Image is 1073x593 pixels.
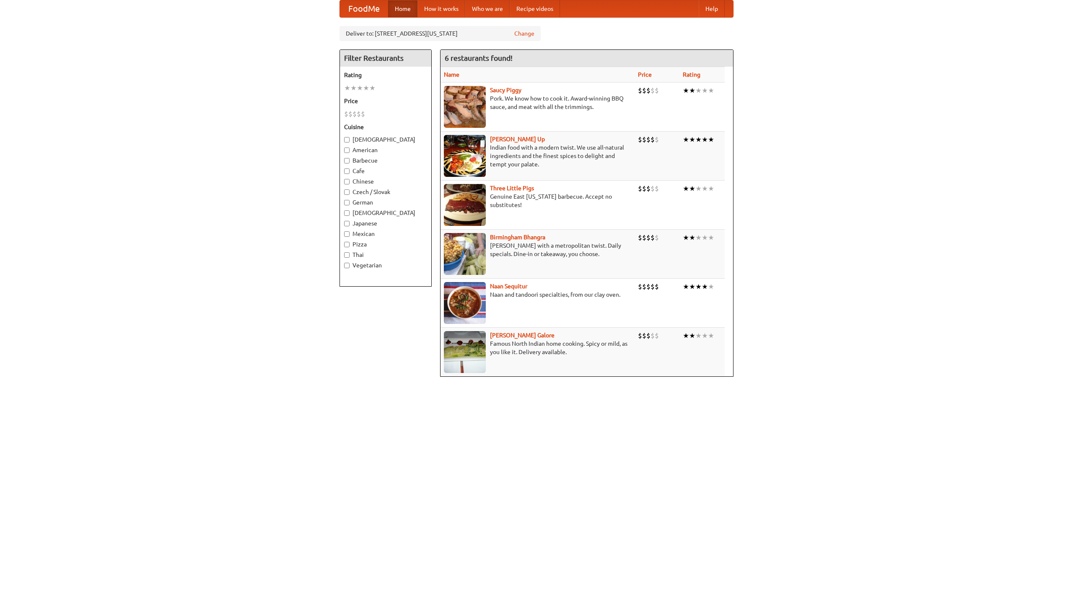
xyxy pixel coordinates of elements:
[344,251,427,259] label: Thai
[651,86,655,95] li: $
[444,192,631,209] p: Genuine East [US_STATE] barbecue. Accept no substitutes!
[699,0,725,17] a: Help
[642,282,646,291] li: $
[490,185,534,192] b: Three Little Pigs
[651,135,655,144] li: $
[444,282,486,324] img: naansequitur.jpg
[702,331,708,340] li: ★
[708,184,714,193] li: ★
[683,184,689,193] li: ★
[638,282,642,291] li: $
[357,109,361,119] li: $
[638,233,642,242] li: $
[344,221,350,226] input: Japanese
[340,0,388,17] a: FoodMe
[683,135,689,144] li: ★
[638,135,642,144] li: $
[702,282,708,291] li: ★
[651,282,655,291] li: $
[708,233,714,242] li: ★
[344,210,350,216] input: [DEMOGRAPHIC_DATA]
[444,94,631,111] p: Pork. We know how to cook it. Award-winning BBQ sauce, and meat with all the trimmings.
[702,135,708,144] li: ★
[444,290,631,299] p: Naan and tandoori specialties, from our clay oven.
[363,83,369,93] li: ★
[683,233,689,242] li: ★
[683,71,700,78] a: Rating
[361,109,365,119] li: $
[642,233,646,242] li: $
[344,230,427,238] label: Mexican
[369,83,376,93] li: ★
[344,158,350,163] input: Barbecue
[646,135,651,144] li: $
[344,219,427,228] label: Japanese
[683,282,689,291] li: ★
[340,50,431,67] h4: Filter Restaurants
[708,331,714,340] li: ★
[344,242,350,247] input: Pizza
[689,233,695,242] li: ★
[344,137,350,142] input: [DEMOGRAPHIC_DATA]
[357,83,363,93] li: ★
[695,86,702,95] li: ★
[344,168,350,174] input: Cafe
[444,71,459,78] a: Name
[638,184,642,193] li: $
[344,123,427,131] h5: Cuisine
[702,184,708,193] li: ★
[344,231,350,237] input: Mexican
[651,233,655,242] li: $
[695,135,702,144] li: ★
[444,135,486,177] img: curryup.jpg
[655,282,659,291] li: $
[344,148,350,153] input: American
[646,282,651,291] li: $
[655,86,659,95] li: $
[344,135,427,144] label: [DEMOGRAPHIC_DATA]
[490,332,555,339] a: [PERSON_NAME] Galore
[352,109,357,119] li: $
[695,184,702,193] li: ★
[708,135,714,144] li: ★
[651,331,655,340] li: $
[642,86,646,95] li: $
[340,26,541,41] div: Deliver to: [STREET_ADDRESS][US_STATE]
[689,135,695,144] li: ★
[490,136,545,142] b: [PERSON_NAME] Up
[444,86,486,128] img: saucy.jpg
[638,71,652,78] a: Price
[344,179,350,184] input: Chinese
[344,109,348,119] li: $
[646,233,651,242] li: $
[344,189,350,195] input: Czech / Slovak
[638,86,642,95] li: $
[344,97,427,105] h5: Price
[683,86,689,95] li: ★
[465,0,510,17] a: Who we are
[344,263,350,268] input: Vegetarian
[444,184,486,226] img: littlepigs.jpg
[695,282,702,291] li: ★
[642,135,646,144] li: $
[444,143,631,168] p: Indian food with a modern twist. We use all-natural ingredients and the finest spices to delight ...
[695,331,702,340] li: ★
[344,83,350,93] li: ★
[689,184,695,193] li: ★
[490,283,527,290] a: Naan Sequitur
[510,0,560,17] a: Recipe videos
[514,29,534,38] a: Change
[417,0,465,17] a: How it works
[344,71,427,79] h5: Rating
[655,331,659,340] li: $
[344,146,427,154] label: American
[444,241,631,258] p: [PERSON_NAME] with a metropolitan twist. Daily specials. Dine-in or takeaway, you choose.
[344,209,427,217] label: [DEMOGRAPHIC_DATA]
[490,234,545,241] a: Birmingham Bhangra
[655,184,659,193] li: $
[646,184,651,193] li: $
[344,261,427,269] label: Vegetarian
[642,331,646,340] li: $
[689,282,695,291] li: ★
